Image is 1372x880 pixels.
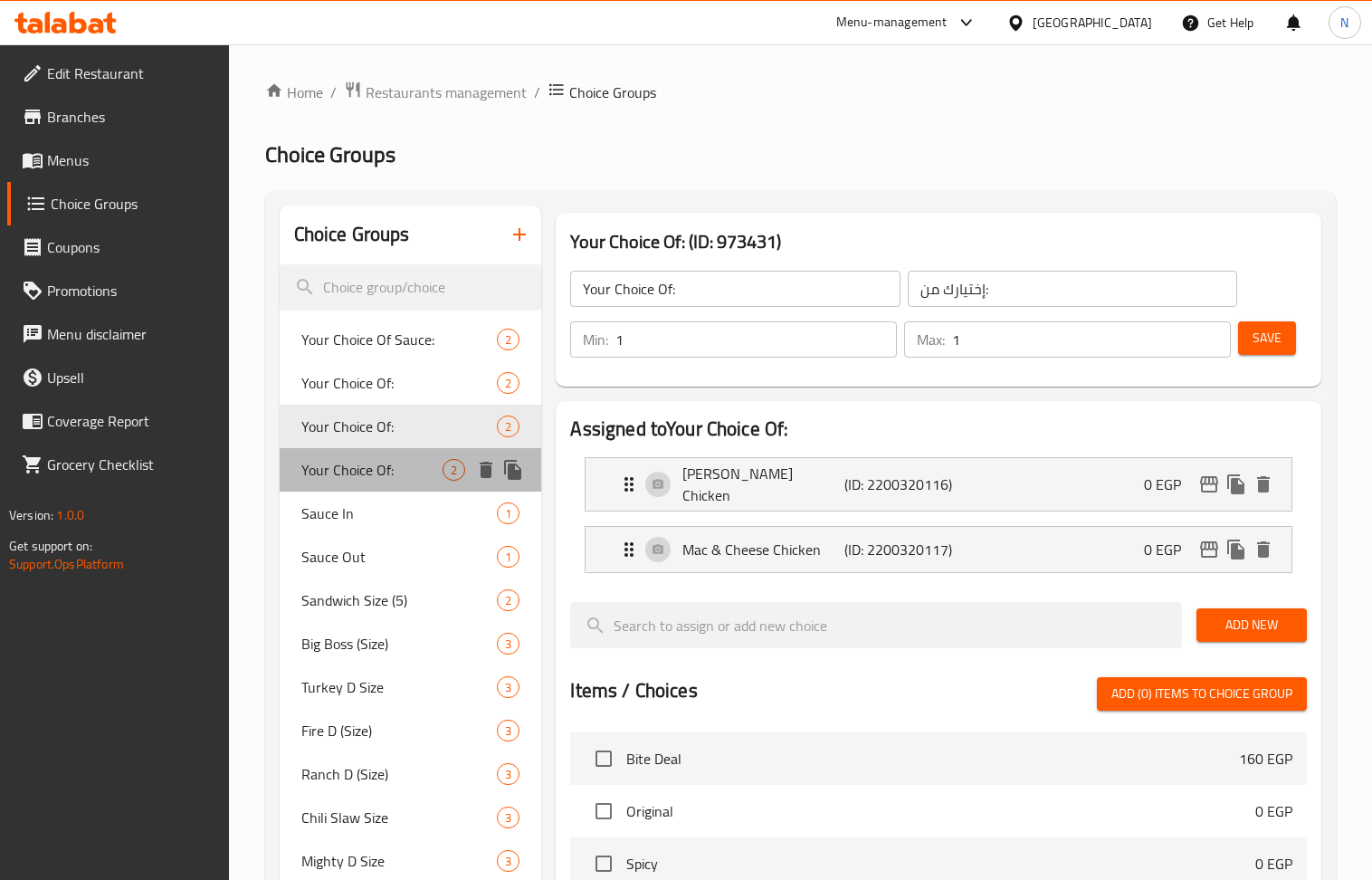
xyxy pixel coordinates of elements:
span: Branches [47,106,214,128]
a: Coupons [7,225,229,269]
span: Grocery Checklist [47,454,214,475]
span: 3 [498,636,519,653]
div: Expand [586,458,1291,511]
a: Menus [7,139,229,182]
span: Sauce In [301,502,498,524]
div: Choices [497,372,519,394]
span: 3 [498,809,519,827]
a: Menu disclaimer [7,312,229,356]
p: 0 EGP [1144,473,1196,495]
div: Choices [497,502,519,524]
h2: Choice Groups [294,221,410,248]
span: Add (0) items to choice group [1111,683,1292,705]
div: Choices [497,416,519,437]
p: 0 EGP [1255,800,1292,822]
div: Expand [586,527,1291,572]
span: Add New [1211,614,1292,636]
span: Menus [47,149,214,171]
span: Get support on: [9,534,92,558]
span: Ranch D (Size) [301,763,498,785]
h3: Your Choice Of: (ID: 973431) [570,227,1306,256]
span: 3 [498,853,519,870]
div: Choices [497,763,519,785]
div: Turkey D Size3 [280,665,542,709]
span: 1 [498,505,519,522]
button: duplicate [500,456,527,483]
div: Big Boss (Size)3 [280,622,542,665]
a: Home [265,81,323,103]
li: Expand [570,519,1306,580]
div: Sauce Out1 [280,535,542,579]
div: Choices [497,807,519,828]
span: Select choice [585,792,623,830]
li: Expand [570,450,1306,519]
span: Sauce Out [301,546,498,568]
p: (ID: 2200320116) [844,473,952,495]
a: Promotions [7,269,229,312]
span: Choice Groups [51,193,214,215]
button: duplicate [1223,536,1250,563]
button: edit [1196,536,1223,563]
div: Sandwich Size (5)2 [280,579,542,622]
span: 2 [498,375,519,392]
h2: Items / Choices [570,677,697,704]
button: edit [1196,471,1223,498]
button: Add (0) items to choice group [1097,677,1307,711]
p: Min: [583,329,608,350]
span: 2 [498,418,519,435]
input: search [570,602,1181,648]
div: Your Choice Of Sauce:2 [280,318,542,361]
span: Choice Groups [569,81,656,103]
div: Ranch D (Size)3 [280,752,542,796]
span: Menu disclaimer [47,323,214,345]
span: 1.0.0 [56,503,84,527]
button: delete [1250,471,1277,498]
span: 1 [498,549,519,566]
a: Edit Restaurant [7,52,229,95]
span: Fire D (Size) [301,720,498,741]
a: Upsell [7,356,229,399]
div: Choices [497,850,519,872]
div: Choices [497,676,519,698]
span: 3 [498,722,519,740]
span: Your Choice Of: [301,459,443,481]
a: Coverage Report [7,399,229,443]
nav: breadcrumb [265,81,1336,104]
div: Choices [497,633,519,655]
span: Coverage Report [47,410,214,432]
div: Choices [497,589,519,611]
span: 3 [498,679,519,696]
button: delete [472,456,500,483]
a: Choice Groups [7,182,229,225]
span: Select choice [585,740,623,778]
span: Upsell [47,367,214,388]
span: Your Choice Of: [301,372,498,394]
span: Restaurants management [366,81,527,103]
span: Sandwich Size (5) [301,589,498,611]
span: 3 [498,766,519,783]
input: search [280,264,542,311]
a: Grocery Checklist [7,443,229,486]
span: Your Choice Of: [301,416,498,437]
a: Restaurants management [344,81,527,104]
p: [PERSON_NAME] Chicken [682,463,844,506]
li: / [330,81,337,103]
span: Spicy [626,853,1254,875]
span: Original [626,800,1254,822]
p: 0 EGP [1255,853,1292,875]
p: 0 EGP [1144,539,1196,560]
button: duplicate [1223,471,1250,498]
div: [GEOGRAPHIC_DATA] [1033,13,1152,33]
div: Choices [497,720,519,741]
div: Choices [497,329,519,350]
p: Max: [917,329,945,350]
div: Your Choice Of:2deleteduplicate [280,448,542,492]
a: Branches [7,95,229,139]
div: Your Choice Of:2 [280,361,542,405]
span: Chili Slaw Size [301,807,498,828]
span: Edit Restaurant [47,62,214,84]
span: Promotions [47,280,214,301]
div: Chili Slaw Size3 [280,796,542,839]
span: 2 [498,331,519,349]
button: Add New [1196,608,1307,642]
